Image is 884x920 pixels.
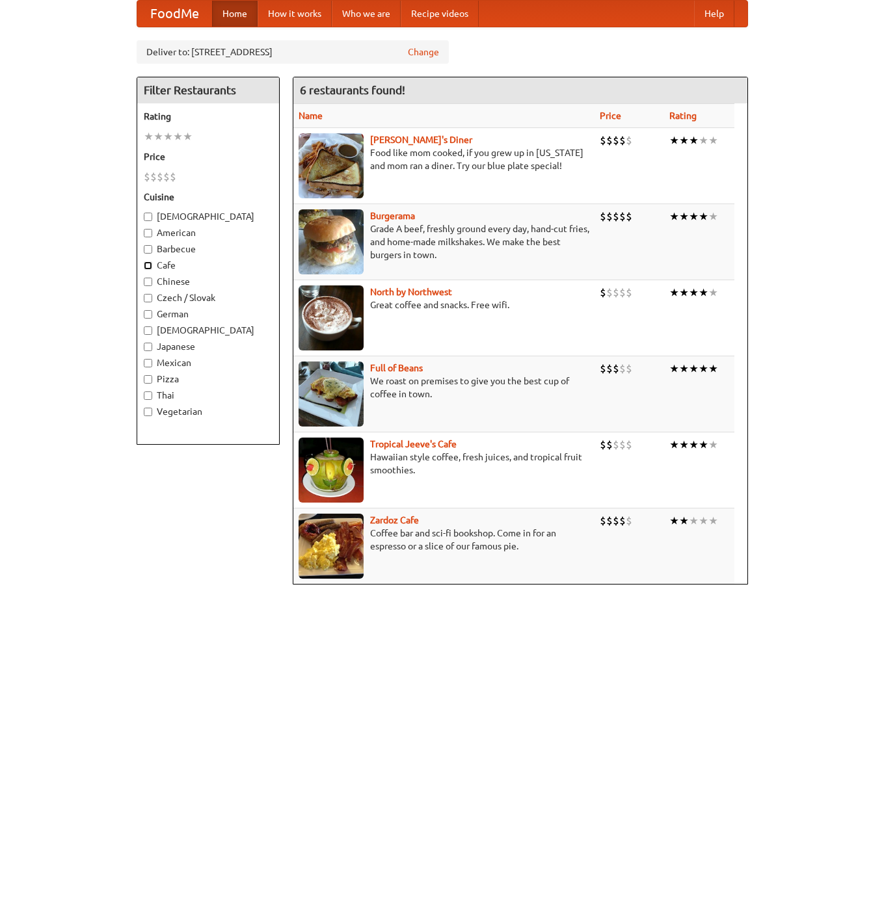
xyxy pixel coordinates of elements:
[408,46,439,59] a: Change
[299,222,589,261] p: Grade A beef, freshly ground every day, hand-cut fries, and home-made milkshakes. We make the bes...
[626,285,632,300] li: $
[370,287,452,297] a: North by Northwest
[669,285,679,300] li: ★
[689,438,699,452] li: ★
[144,389,273,402] label: Thai
[144,373,273,386] label: Pizza
[144,110,273,123] h5: Rating
[679,133,689,148] li: ★
[689,285,699,300] li: ★
[626,514,632,528] li: $
[300,84,405,96] ng-pluralize: 6 restaurants found!
[144,340,273,353] label: Japanese
[600,514,606,528] li: $
[299,133,364,198] img: sallys.jpg
[144,326,152,335] input: [DEMOGRAPHIC_DATA]
[299,527,589,553] p: Coffee bar and sci-fi bookshop. Come in for an espresso or a slice of our famous pie.
[150,170,157,184] li: $
[669,133,679,148] li: ★
[669,111,697,121] a: Rating
[708,438,718,452] li: ★
[144,191,273,204] h5: Cuisine
[299,111,323,121] a: Name
[606,285,613,300] li: $
[606,209,613,224] li: $
[144,210,273,223] label: [DEMOGRAPHIC_DATA]
[144,291,273,304] label: Czech / Slovak
[708,133,718,148] li: ★
[163,170,170,184] li: $
[708,285,718,300] li: ★
[157,170,163,184] li: $
[679,514,689,528] li: ★
[606,514,613,528] li: $
[600,133,606,148] li: $
[669,361,679,376] li: ★
[600,209,606,224] li: $
[619,514,626,528] li: $
[606,133,613,148] li: $
[144,324,273,337] label: [DEMOGRAPHIC_DATA]
[137,77,279,103] h4: Filter Restaurants
[144,259,273,272] label: Cafe
[669,438,679,452] li: ★
[613,438,619,452] li: $
[299,298,589,311] p: Great coffee and snacks. Free wifi.
[144,213,152,221] input: [DEMOGRAPHIC_DATA]
[370,211,415,221] b: Burgerama
[606,438,613,452] li: $
[370,515,419,525] a: Zardoz Cafe
[299,209,364,274] img: burgerama.jpg
[144,343,152,351] input: Japanese
[626,438,632,452] li: $
[370,439,457,449] a: Tropical Jeeve's Cafe
[144,359,152,367] input: Mexican
[699,285,708,300] li: ★
[708,514,718,528] li: ★
[613,209,619,224] li: $
[619,285,626,300] li: $
[332,1,401,27] a: Who we are
[144,226,273,239] label: American
[606,361,613,376] li: $
[619,361,626,376] li: $
[669,209,679,224] li: ★
[679,285,689,300] li: ★
[144,405,273,418] label: Vegetarian
[600,438,606,452] li: $
[144,150,273,163] h5: Price
[163,129,173,144] li: ★
[144,408,152,416] input: Vegetarian
[613,514,619,528] li: $
[613,285,619,300] li: $
[258,1,332,27] a: How it works
[299,451,589,477] p: Hawaiian style coffee, fresh juices, and tropical fruit smoothies.
[619,209,626,224] li: $
[694,1,734,27] a: Help
[212,1,258,27] a: Home
[600,285,606,300] li: $
[144,243,273,256] label: Barbecue
[669,514,679,528] li: ★
[370,135,472,145] a: [PERSON_NAME]'s Diner
[708,209,718,224] li: ★
[626,133,632,148] li: $
[170,170,176,184] li: $
[299,361,364,427] img: beans.jpg
[689,209,699,224] li: ★
[144,356,273,369] label: Mexican
[144,245,152,254] input: Barbecue
[679,361,689,376] li: ★
[173,129,183,144] li: ★
[370,363,423,373] b: Full of Beans
[689,361,699,376] li: ★
[613,361,619,376] li: $
[679,209,689,224] li: ★
[144,229,152,237] input: American
[600,361,606,376] li: $
[144,375,152,384] input: Pizza
[699,361,708,376] li: ★
[699,209,708,224] li: ★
